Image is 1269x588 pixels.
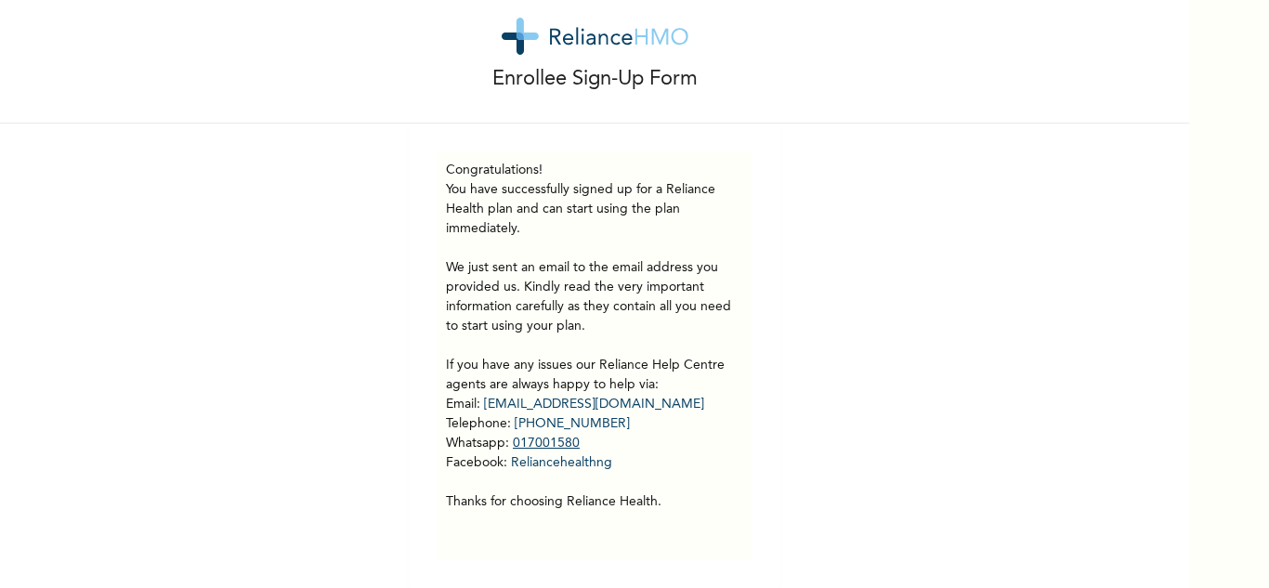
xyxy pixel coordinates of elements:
p: You have successfully signed up for a Reliance Health plan and can start using the plan immediate... [446,180,743,512]
a: Reliancehealthng [511,456,612,469]
p: Enrollee Sign-Up Form [492,64,698,95]
img: logo [502,18,688,55]
a: [PHONE_NUMBER] [515,417,630,430]
h3: Congratulations! [446,161,743,180]
a: 017001580 [513,437,580,450]
a: [EMAIL_ADDRESS][DOMAIN_NAME] [484,398,704,411]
